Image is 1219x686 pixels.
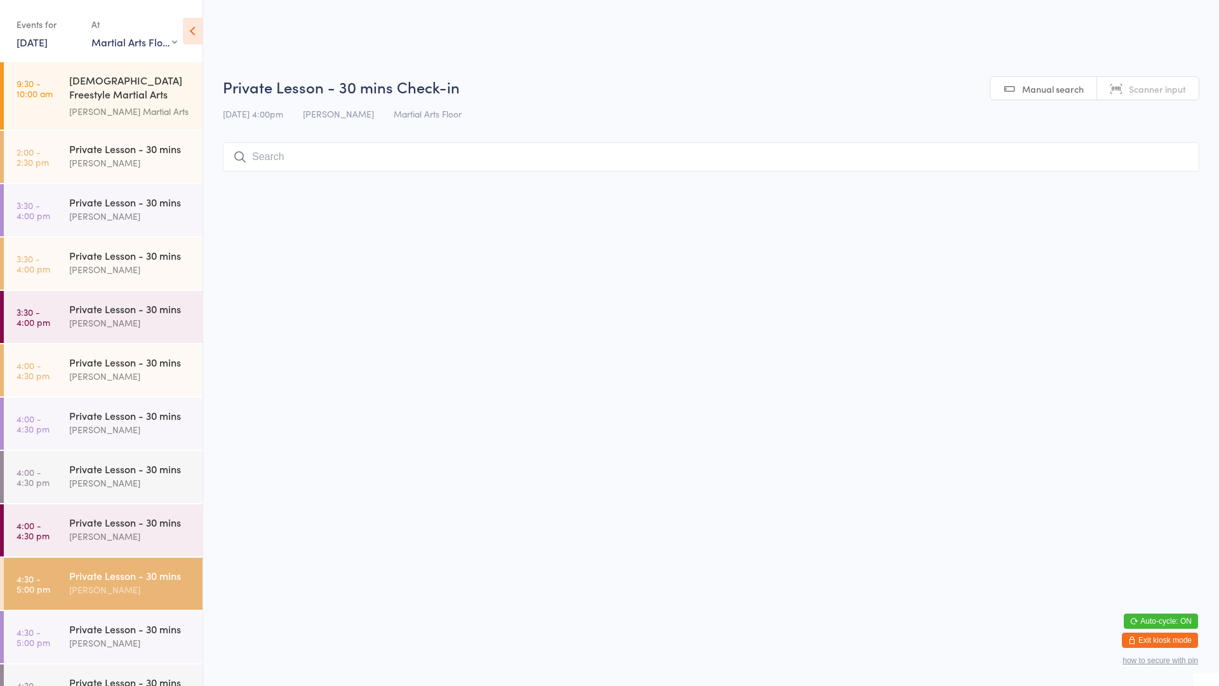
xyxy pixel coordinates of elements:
[69,462,192,476] div: Private Lesson - 30 mins
[69,408,192,422] div: Private Lesson - 30 mins
[17,200,50,220] time: 3:30 - 4:00 pm
[4,558,203,610] a: 4:30 -5:00 pmPrivate Lesson - 30 mins[PERSON_NAME]
[69,316,192,330] div: [PERSON_NAME]
[17,14,79,35] div: Events for
[4,291,203,343] a: 3:30 -4:00 pmPrivate Lesson - 30 mins[PERSON_NAME]
[69,636,192,650] div: [PERSON_NAME]
[223,142,1199,171] input: Search
[4,238,203,290] a: 3:30 -4:00 pmPrivate Lesson - 30 mins[PERSON_NAME]
[4,611,203,663] a: 4:30 -5:00 pmPrivate Lesson - 30 mins[PERSON_NAME]
[91,35,177,49] div: Martial Arts Floor
[394,107,462,120] span: Martial Arts Floor
[1122,633,1198,648] button: Exit kiosk mode
[69,248,192,262] div: Private Lesson - 30 mins
[4,504,203,556] a: 4:00 -4:30 pmPrivate Lesson - 30 mins[PERSON_NAME]
[69,104,192,119] div: [PERSON_NAME] Martial Arts
[69,209,192,224] div: [PERSON_NAME]
[69,262,192,277] div: [PERSON_NAME]
[69,422,192,437] div: [PERSON_NAME]
[223,76,1199,97] h2: Private Lesson - 30 mins Check-in
[17,414,50,434] time: 4:00 - 4:30 pm
[69,73,192,104] div: [DEMOGRAPHIC_DATA] Freestyle Martial Arts (Little Heroes)
[4,451,203,503] a: 4:00 -4:30 pmPrivate Lesson - 30 mins[PERSON_NAME]
[4,131,203,183] a: 2:00 -2:30 pmPrivate Lesson - 30 mins[PERSON_NAME]
[4,62,203,130] a: 9:30 -10:00 am[DEMOGRAPHIC_DATA] Freestyle Martial Arts (Little Heroes)[PERSON_NAME] Martial Arts
[17,147,49,167] time: 2:00 - 2:30 pm
[1124,614,1198,629] button: Auto-cycle: ON
[303,107,374,120] span: [PERSON_NAME]
[69,515,192,529] div: Private Lesson - 30 mins
[17,360,50,380] time: 4:00 - 4:30 pm
[223,107,283,120] span: [DATE] 4:00pm
[17,520,50,541] time: 4:00 - 4:30 pm
[1129,83,1186,95] span: Scanner input
[1022,83,1084,95] span: Manual search
[69,369,192,384] div: [PERSON_NAME]
[69,568,192,582] div: Private Lesson - 30 mins
[4,184,203,236] a: 3:30 -4:00 pmPrivate Lesson - 30 mins[PERSON_NAME]
[1122,656,1198,665] button: how to secure with pin
[17,467,50,487] time: 4:00 - 4:30 pm
[69,156,192,170] div: [PERSON_NAME]
[17,35,48,49] a: [DATE]
[69,195,192,209] div: Private Lesson - 30 mins
[17,307,50,327] time: 3:30 - 4:00 pm
[69,476,192,490] div: [PERSON_NAME]
[91,14,177,35] div: At
[17,253,50,274] time: 3:30 - 4:00 pm
[69,529,192,544] div: [PERSON_NAME]
[4,398,203,450] a: 4:00 -4:30 pmPrivate Lesson - 30 mins[PERSON_NAME]
[69,355,192,369] div: Private Lesson - 30 mins
[69,582,192,597] div: [PERSON_NAME]
[17,574,50,594] time: 4:30 - 5:00 pm
[69,302,192,316] div: Private Lesson - 30 mins
[69,142,192,156] div: Private Lesson - 30 mins
[17,78,53,98] time: 9:30 - 10:00 am
[17,627,50,647] time: 4:30 - 5:00 pm
[69,622,192,636] div: Private Lesson - 30 mins
[4,344,203,396] a: 4:00 -4:30 pmPrivate Lesson - 30 mins[PERSON_NAME]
